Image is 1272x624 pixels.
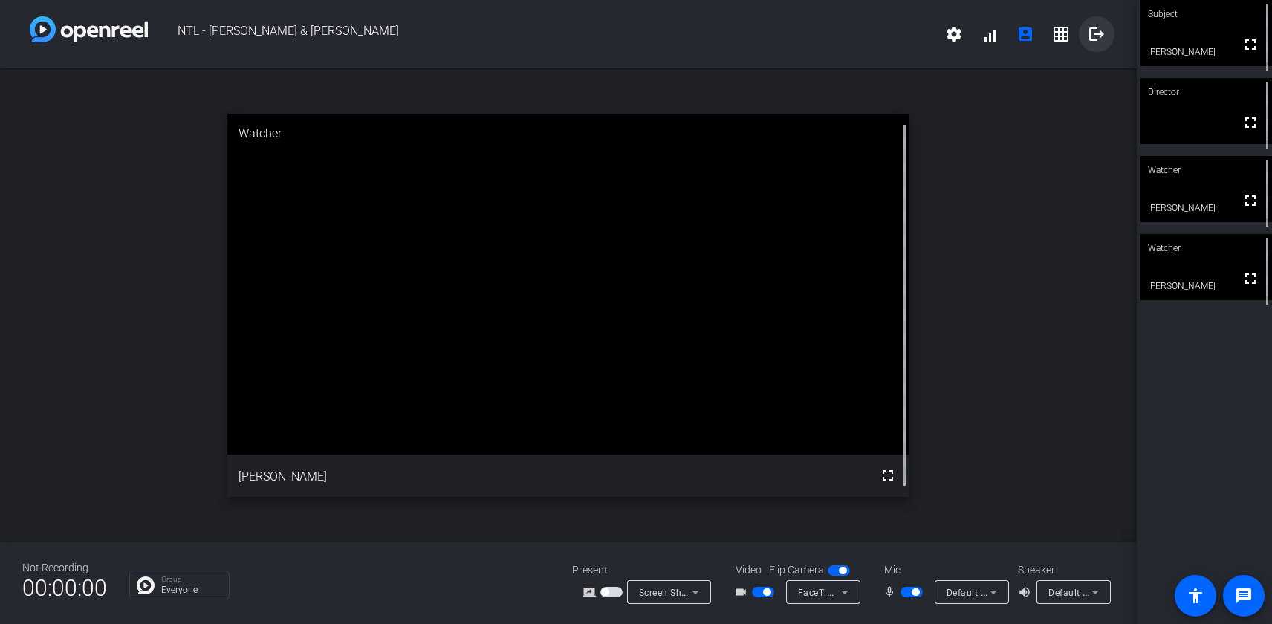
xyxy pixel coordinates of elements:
mat-icon: fullscreen [1242,114,1259,131]
div: Director [1140,78,1272,106]
span: NTL - [PERSON_NAME] & [PERSON_NAME] [148,16,936,52]
img: white-gradient.svg [30,16,148,42]
mat-icon: settings [945,25,963,43]
span: 00:00:00 [22,570,107,606]
span: Video [736,562,762,578]
div: Mic [869,562,1018,578]
mat-icon: mic_none [883,583,901,601]
p: Group [161,576,221,583]
mat-icon: message [1235,587,1253,605]
mat-icon: grid_on [1052,25,1070,43]
mat-icon: videocam_outline [734,583,752,601]
mat-icon: fullscreen [1242,192,1259,209]
mat-icon: fullscreen [879,467,897,484]
img: Chat Icon [137,576,155,594]
span: Flip Camera [769,562,824,578]
div: Watcher [1140,234,1272,262]
mat-icon: account_box [1016,25,1034,43]
div: Present [572,562,721,578]
div: Not Recording [22,560,107,576]
button: signal_cellular_alt [972,16,1007,52]
mat-icon: volume_up [1018,583,1036,601]
mat-icon: fullscreen [1242,270,1259,287]
span: Screen Sharing [639,586,704,598]
mat-icon: logout [1088,25,1106,43]
mat-icon: accessibility [1187,587,1204,605]
span: FaceTime HD Camera [798,586,893,598]
p: Everyone [161,585,221,594]
span: Default - MacBook Pro Microphone (Built-in) [947,586,1138,598]
div: Watcher [1140,156,1272,184]
span: Default - MacBook Pro Speakers (Built-in) [1048,586,1227,598]
mat-icon: screen_share_outline [583,583,600,601]
div: Speaker [1018,562,1107,578]
mat-icon: fullscreen [1242,36,1259,53]
div: Watcher [227,114,909,154]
